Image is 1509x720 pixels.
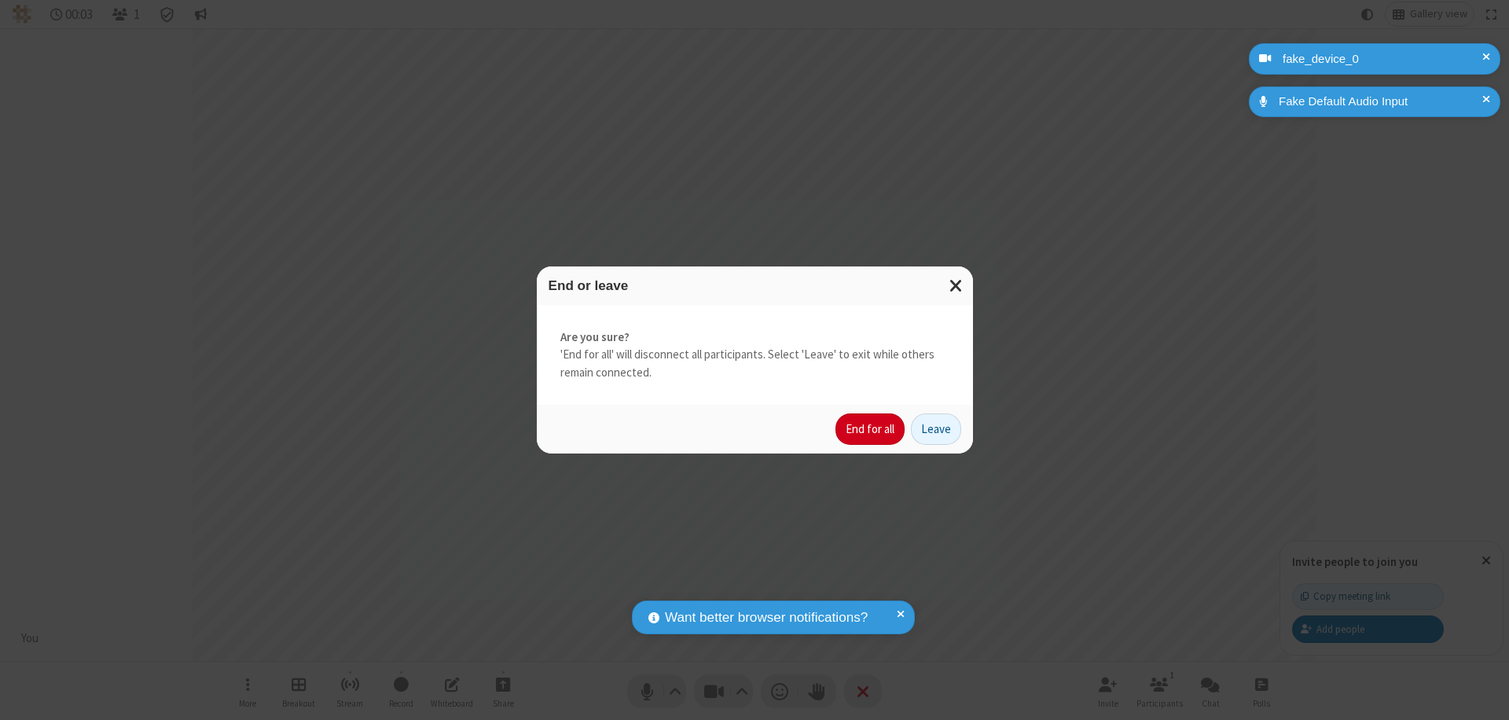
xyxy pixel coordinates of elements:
[665,608,868,628] span: Want better browser notifications?
[549,278,961,293] h3: End or leave
[560,329,949,347] strong: Are you sure?
[835,413,905,445] button: End for all
[1273,93,1489,111] div: Fake Default Audio Input
[537,305,973,406] div: 'End for all' will disconnect all participants. Select 'Leave' to exit while others remain connec...
[911,413,961,445] button: Leave
[940,266,973,305] button: Close modal
[1277,50,1489,68] div: fake_device_0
